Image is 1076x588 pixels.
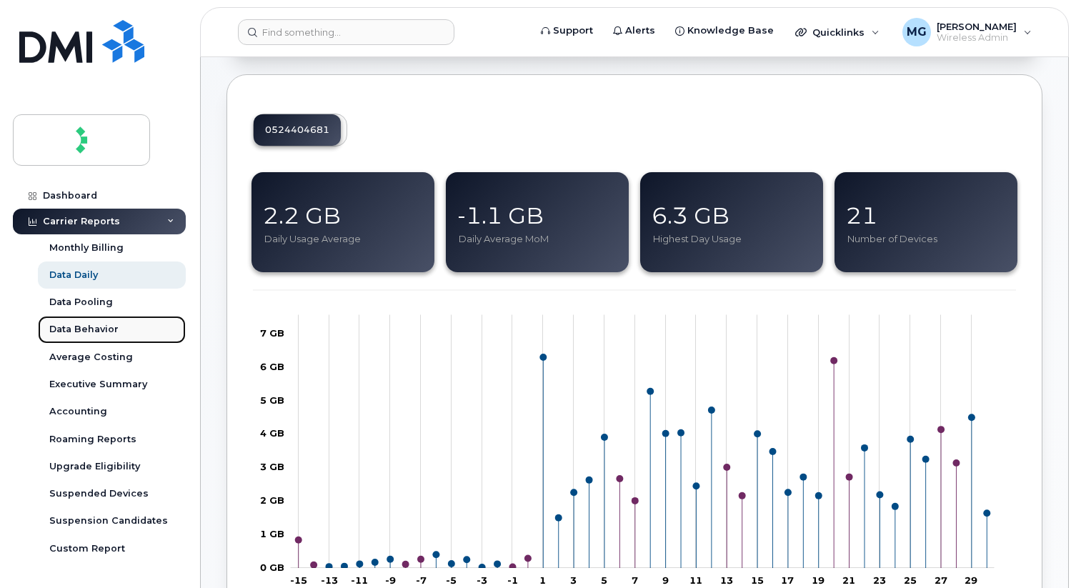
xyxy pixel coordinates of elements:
g: undefined GB [260,427,284,439]
span: Wireless Admin [937,32,1017,44]
g: undefined GB [260,361,284,372]
tspan: 7 [632,574,638,586]
tspan: 2 GB [260,494,284,506]
g: Chart [260,315,995,586]
span: [PERSON_NAME] [937,21,1017,32]
div: Matt Garcia [892,18,1042,46]
tspan: -3 [477,574,487,586]
g: undefined GB [260,528,284,539]
tspan: 17 [781,574,794,586]
tspan: 21 [842,574,855,586]
tspan: 1 [539,574,546,586]
span: Knowledge Base [687,24,774,38]
tspan: 23 [873,574,886,586]
g: undefined GB [260,494,284,506]
g: undefined GB [260,327,284,339]
tspan: -7 [416,574,427,586]
tspan: -13 [321,574,338,586]
div: 2.2 GB [263,199,426,232]
a: Support [531,16,603,45]
span: MG [907,24,927,41]
span: Quicklinks [812,26,865,38]
tspan: 5 GB [260,394,284,406]
tspan: 3 GB [260,461,284,472]
div: Number of Devices [846,232,1009,246]
div: Daily Usage Average [263,232,426,246]
div: -1.1 GB [457,199,620,232]
a: Knowledge Base [665,16,784,45]
tspan: 15 [751,574,764,586]
tspan: 6 GB [260,361,284,372]
tspan: -9 [385,574,396,586]
tspan: 19 [812,574,825,586]
tspan: 7 GB [260,327,284,339]
tspan: 9 [662,574,669,586]
a: Alerts [603,16,665,45]
tspan: -11 [351,574,368,586]
span: Alerts [625,24,655,38]
tspan: 1 GB [260,528,284,539]
tspan: 4 GB [260,427,284,439]
div: Highest Day Usage [652,232,815,246]
tspan: 11 [689,574,702,586]
div: Daily Average MoM [457,232,620,246]
div: 6.3 GB [652,199,815,232]
tspan: 29 [965,574,977,586]
div: 21 [846,199,1009,232]
g: undefined GB [260,562,284,573]
tspan: -1 [507,574,518,586]
input: Find something... [238,19,454,45]
tspan: 25 [904,574,917,586]
tspan: 5 [601,574,607,586]
tspan: 3 [570,574,577,586]
tspan: 13 [720,574,733,586]
g: undefined GB [260,394,284,406]
span: Support [553,24,593,38]
tspan: 27 [935,574,947,586]
div: Quicklinks [785,18,890,46]
g: undefined GB [260,461,284,472]
tspan: 0 GB [260,562,284,573]
tspan: -5 [446,574,457,586]
tspan: -15 [290,574,307,586]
